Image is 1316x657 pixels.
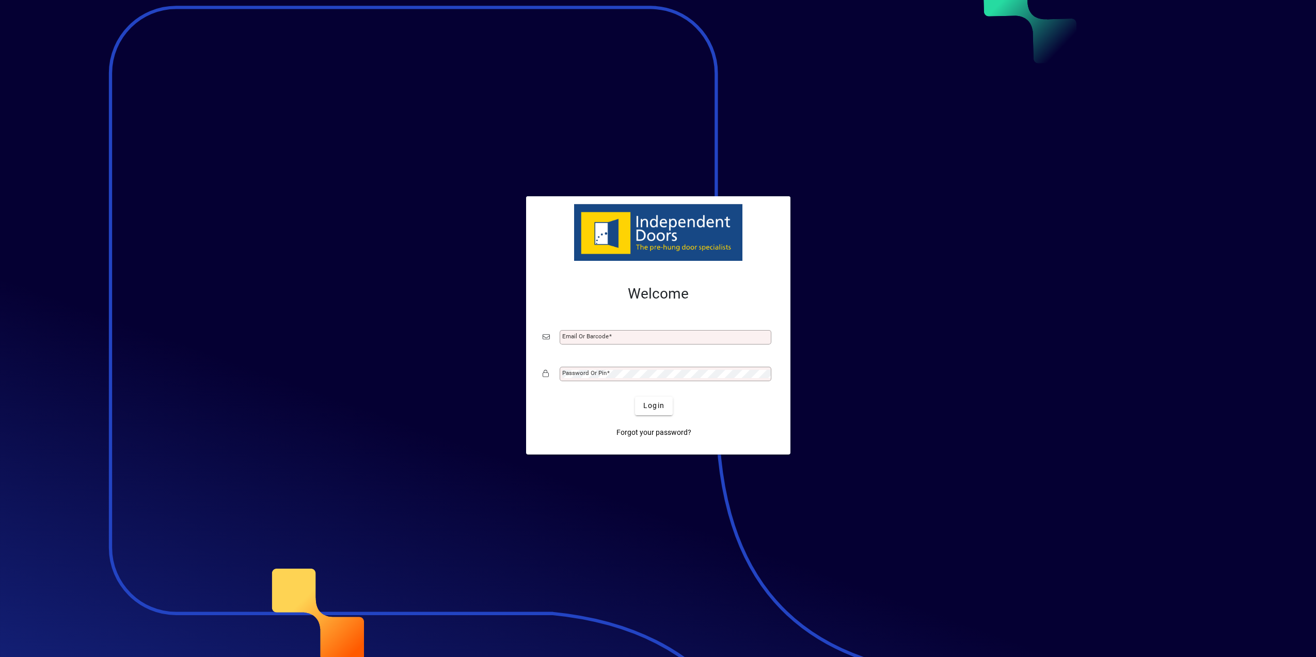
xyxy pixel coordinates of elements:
h2: Welcome [543,285,774,303]
a: Forgot your password? [612,424,695,442]
span: Forgot your password? [616,427,691,438]
span: Login [643,400,664,411]
mat-label: Password or Pin [562,369,607,377]
mat-label: Email or Barcode [562,333,609,340]
button: Login [635,397,673,415]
